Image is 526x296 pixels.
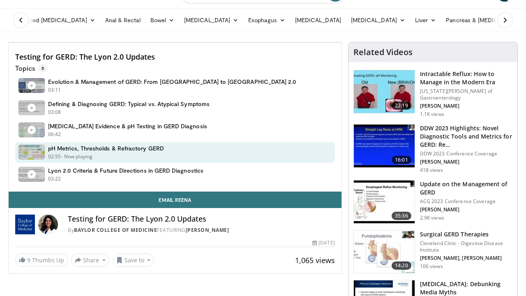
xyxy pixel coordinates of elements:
[68,227,335,234] div: By FEATURING
[295,255,335,265] span: 1,065 views
[420,230,512,238] h3: Surgical GERD Therapies
[48,167,203,174] h4: Lyon 2.0 Criteria & Future Directions in GERD Diagnostics
[9,42,341,43] video-js: Video Player
[346,12,410,28] a: [MEDICAL_DATA]
[15,254,68,266] a: 9 Thumbs Up
[392,102,411,110] span: 22:19
[312,239,335,247] div: [DATE]
[48,153,61,160] p: 02:55
[420,103,512,109] p: [PERSON_NAME]
[186,227,229,234] a: [PERSON_NAME]
[48,175,61,183] p: 03:22
[179,12,243,28] a: [MEDICAL_DATA]
[290,12,346,28] a: [MEDICAL_DATA]
[353,47,413,57] h4: Related Videos
[48,100,210,108] h4: Defining & Diagnosing GERD: Typical vs. Atypical Symptoms
[392,156,411,164] span: 16:01
[420,70,512,86] h3: Intractable Reflux: How to Manage in the Modern Era
[354,231,415,273] img: 81b59f44-6a16-4a54-a9d5-b5934fabb06a.150x105_q85_crop-smart_upscale.jpg
[100,12,145,28] a: Anal & Rectal
[353,70,512,118] a: 22:19 Intractable Reflux: How to Manage in the Modern Era [US_STATE][PERSON_NAME] of Gastroentero...
[48,145,164,152] h4: pH Metrics, Thresholds & Refractory GERD
[145,12,179,28] a: Bowel
[354,180,415,223] img: ad825f27-dfd2-41f6-b222-fbc2511984fc.150x105_q85_crop-smart_upscale.jpg
[420,88,512,101] p: [US_STATE][PERSON_NAME] of Gastroenterology
[392,212,411,220] span: 35:36
[353,124,512,173] a: 16:01 DDW 2023 Highlights: Novel Diagnostic Tools and Metrics for GERD: Re… DDW 2023 Conference C...
[420,240,512,253] p: Cleveland Clinic - Digestive Disease Institute
[392,261,411,270] span: 14:20
[8,12,100,28] a: Advanced [MEDICAL_DATA]
[38,215,58,234] img: Avatar
[9,192,341,208] a: Email Reena
[48,131,61,138] p: 06:42
[420,206,512,213] p: [PERSON_NAME]
[353,230,512,274] a: 14:20 Surgical GERD Therapies Cleveland Clinic - Digestive Disease Institute [PERSON_NAME], [PERS...
[353,180,512,224] a: 35:36 Update on the Management of GERD ACG 2023 Conference Coverage [PERSON_NAME] 2.9K views
[243,12,290,28] a: Esophagus
[15,53,335,62] h4: Testing for GERD: The Lyon 2.0 Updates
[48,86,61,94] p: 03:11
[48,123,207,130] h4: [MEDICAL_DATA] Evidence & pH Testing in GERD Diagnosis
[420,159,512,165] p: [PERSON_NAME]
[420,198,512,205] p: ACG 2023 Conference Coverage
[420,111,444,118] p: 1.1K views
[61,153,93,160] p: - Now playing
[71,254,109,267] button: Share
[74,227,157,234] a: Baylor College of Medicine
[420,167,443,173] p: 418 views
[38,64,47,72] span: 5
[420,263,443,270] p: 106 views
[354,70,415,113] img: 4d4e49de-d173-4f9a-af91-097cc540644e.150x105_q85_crop-smart_upscale.jpg
[420,255,512,261] p: [PERSON_NAME], [PERSON_NAME]
[420,150,512,157] p: DDW 2023 Conference Coverage
[68,215,335,224] h4: Testing for GERD: The Lyon 2.0 Updates
[420,124,512,149] h3: DDW 2023 Highlights: Novel Diagnostic Tools and Metrics for GERD: Re…
[48,109,61,116] p: 03:08
[27,256,30,264] span: 9
[48,78,296,86] h4: Evolution & Management of GERD: From [GEOGRAPHIC_DATA] to [GEOGRAPHIC_DATA] 2.0
[15,64,47,72] p: Topics
[410,12,441,28] a: Liver
[420,180,512,197] h3: Update on the Management of GERD
[15,215,35,234] img: Baylor College of Medicine
[354,125,415,167] img: e77da9e8-aaa3-49bb-b850-4f5fa3e16f64.150x105_q85_crop-smart_upscale.jpg
[420,215,444,221] p: 2.9K views
[113,254,155,267] button: Save to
